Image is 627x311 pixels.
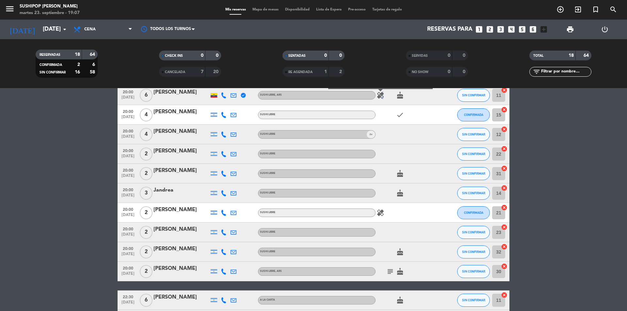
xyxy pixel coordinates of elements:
span: 6 [140,89,153,102]
i: cancel [501,185,507,191]
span: Lista de Espera [313,8,345,11]
span: 20:00 [120,147,136,154]
span: 6 [140,294,153,307]
i: cake [396,268,404,275]
i: looks_4 [507,25,516,34]
i: verified [240,92,246,98]
strong: 2 [77,62,80,67]
strong: 0 [448,70,450,74]
i: turned_in_not [592,6,600,13]
span: SIN CONFIRMAR [40,71,66,74]
i: exit_to_app [574,6,582,13]
span: SUSHI LIBRE [260,211,275,214]
i: cancel [501,146,507,152]
span: RE AGENDADA [288,70,313,74]
span: [DATE] [120,300,136,308]
div: [PERSON_NAME] [153,264,209,273]
span: SUSHI LIBRE [260,113,275,116]
span: CHECK INS [165,54,183,57]
i: cake [396,248,404,256]
i: looks_two [486,25,494,34]
span: 20:00 [120,244,136,252]
span: CONFIRMADA [40,63,62,67]
i: cancel [501,204,507,211]
span: 2 [370,132,371,136]
span: Reservas para [427,26,473,33]
strong: 0 [201,53,203,58]
strong: 6 [92,62,96,67]
div: [PERSON_NAME] [153,108,209,116]
span: SIN CONFIRMAR [462,191,485,195]
span: [DATE] [120,115,136,122]
i: cancel [501,224,507,230]
span: 3 [140,187,153,200]
span: [DATE] [120,232,136,240]
span: Disponibilidad [282,8,313,11]
span: 20:00 [120,205,136,213]
div: [PERSON_NAME] [153,225,209,234]
i: healing [377,91,384,99]
span: 2 [140,265,153,278]
i: add_circle_outline [556,6,564,13]
span: SUSHI LIBRE [260,231,275,233]
span: A LA CARTA [260,299,275,301]
span: SIN CONFIRMAR [462,172,485,175]
strong: 2 [339,70,343,74]
i: filter_list [533,68,540,76]
div: [PERSON_NAME] [153,166,209,175]
span: [DATE] [120,213,136,220]
div: LOG OUT [587,20,622,39]
span: 20:00 [120,225,136,232]
i: looks_5 [518,25,526,34]
span: 20:00 [120,107,136,115]
div: [PERSON_NAME] [153,127,209,136]
button: SIN CONFIRMAR [457,128,490,141]
button: SIN CONFIRMAR [457,245,490,258]
span: SIN CONFIRMAR [462,132,485,136]
strong: 64 [90,52,96,57]
i: menu [5,4,15,14]
span: 4 [140,108,153,121]
span: CONFIRMADA [464,211,483,214]
i: check [396,111,404,119]
i: add_box [539,25,548,34]
i: power_settings_new [601,25,609,33]
span: v [367,131,375,138]
i: cancel [501,292,507,298]
div: [PERSON_NAME] [153,245,209,253]
button: SIN CONFIRMAR [457,167,490,180]
strong: 0 [324,53,327,58]
button: CONFIRMADA [457,108,490,121]
span: RESERVADAS [40,53,60,56]
span: SIN CONFIRMAR [462,270,485,273]
div: Sushipop [PERSON_NAME] [20,3,80,10]
span: Pre-acceso [345,8,369,11]
strong: 0 [216,53,220,58]
span: 22:30 [120,293,136,300]
span: [DATE] [120,252,136,259]
i: subject [386,268,394,275]
strong: 1 [324,70,327,74]
span: SUSHI LIBRE [260,94,282,96]
span: SUSHI LIBRE [260,250,275,253]
div: [PERSON_NAME] [153,147,209,155]
i: [DATE] [5,22,40,37]
span: [DATE] [120,174,136,181]
i: cancel [501,165,507,172]
span: [DATE] [120,154,136,162]
span: 20:00 [120,166,136,174]
div: martes 23. septiembre - 19:07 [20,10,80,16]
strong: 64 [584,53,590,58]
i: looks_3 [496,25,505,34]
span: SUSHI LIBRE [260,133,275,135]
div: [PERSON_NAME] [153,206,209,214]
span: SUSHI LIBRE [260,172,275,175]
button: SIN CONFIRMAR [457,294,490,307]
i: cake [396,91,404,99]
button: SIN CONFIRMAR [457,265,490,278]
span: SIN CONFIRMAR [462,250,485,254]
strong: 58 [90,70,96,74]
span: 20:00 [120,186,136,193]
span: TOTAL [533,54,543,57]
span: [DATE] [120,193,136,201]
